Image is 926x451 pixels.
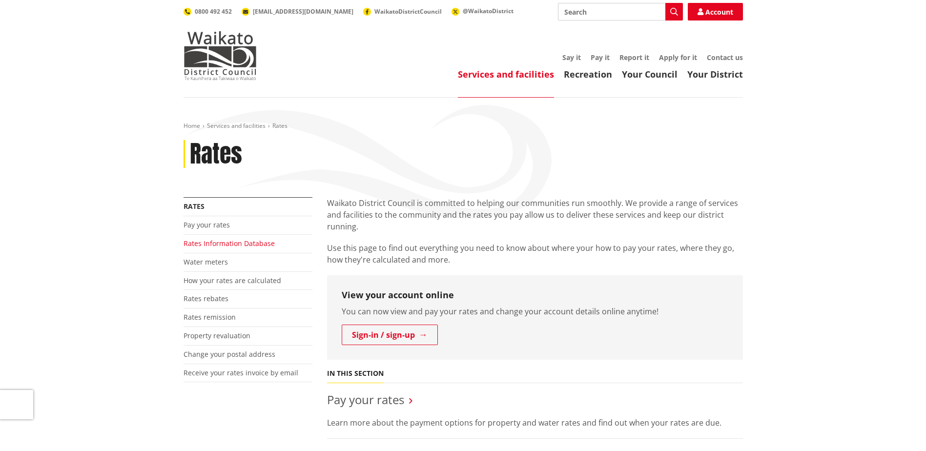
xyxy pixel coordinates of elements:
[190,140,242,168] h1: Rates
[184,294,228,303] a: Rates rebates
[184,331,250,340] a: Property revaluation
[184,122,743,130] nav: breadcrumb
[374,7,442,16] span: WaikatoDistrictCouncil
[659,53,697,62] a: Apply for it
[184,276,281,285] a: How your rates are calculated
[688,3,743,20] a: Account
[253,7,353,16] span: [EMAIL_ADDRESS][DOMAIN_NAME]
[327,242,743,266] p: Use this page to find out everything you need to know about where your how to pay your rates, whe...
[458,68,554,80] a: Services and facilities
[195,7,232,16] span: 0800 492 452
[184,368,298,377] a: Receive your rates invoice by email
[619,53,649,62] a: Report it
[242,7,353,16] a: [EMAIL_ADDRESS][DOMAIN_NAME]
[452,7,514,15] a: @WaikatoDistrict
[207,122,266,130] a: Services and facilities
[184,122,200,130] a: Home
[184,257,228,266] a: Water meters
[327,197,743,232] p: Waikato District Council is committed to helping our communities run smoothly. We provide a range...
[342,325,438,345] a: Sign-in / sign-up
[327,417,743,429] p: Learn more about the payment options for property and water rates and find out when your rates ar...
[184,7,232,16] a: 0800 492 452
[363,7,442,16] a: WaikatoDistrictCouncil
[558,3,683,20] input: Search input
[562,53,581,62] a: Say it
[622,68,678,80] a: Your Council
[327,369,384,378] h5: In this section
[342,306,728,317] p: You can now view and pay your rates and change your account details online anytime!
[591,53,610,62] a: Pay it
[184,31,257,80] img: Waikato District Council - Te Kaunihera aa Takiwaa o Waikato
[881,410,916,445] iframe: Messenger Launcher
[564,68,612,80] a: Recreation
[463,7,514,15] span: @WaikatoDistrict
[184,220,230,229] a: Pay your rates
[184,349,275,359] a: Change your postal address
[327,391,404,408] a: Pay your rates
[184,202,205,211] a: Rates
[272,122,288,130] span: Rates
[707,53,743,62] a: Contact us
[184,239,275,248] a: Rates Information Database
[687,68,743,80] a: Your District
[342,290,728,301] h3: View your account online
[184,312,236,322] a: Rates remission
